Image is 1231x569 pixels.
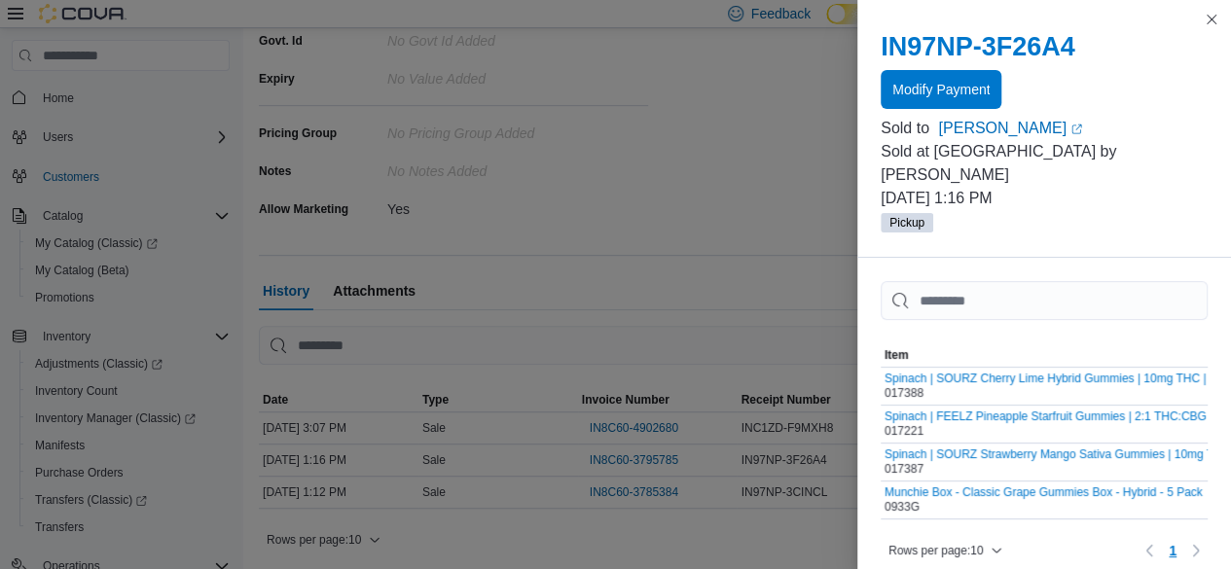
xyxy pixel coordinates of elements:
p: Sold at [GEOGRAPHIC_DATA] by [PERSON_NAME] [881,140,1208,187]
span: Item [885,347,909,363]
p: [DATE] 1:16 PM [881,187,1208,210]
svg: External link [1070,124,1082,135]
ul: Pagination for table: MemoryTable from EuiInMemoryTable [1161,535,1184,566]
span: Modify Payment [892,80,990,99]
div: 0933G [885,485,1203,515]
span: Pickup [889,214,924,231]
button: Rows per page:10 [881,539,1010,562]
button: Modify Payment [881,70,1001,109]
span: Rows per page : 10 [888,543,983,558]
button: Next page [1184,539,1208,562]
button: Close this dialog [1200,8,1223,31]
nav: Pagination for table: MemoryTable from EuiInMemoryTable [1138,535,1208,566]
span: Pickup [881,213,933,232]
h2: IN97NP-3F26A4 [881,31,1208,62]
button: Munchie Box - Classic Grape Gummies Box - Hybrid - 5 Pack [885,485,1203,499]
input: This is a search bar. As you type, the results lower in the page will automatically filter. [881,281,1208,320]
button: Page 1 of 1 [1161,535,1184,566]
button: Previous page [1138,539,1161,562]
span: 1 [1169,541,1177,560]
div: Sold to [881,117,934,140]
a: [PERSON_NAME]External link [938,117,1208,140]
